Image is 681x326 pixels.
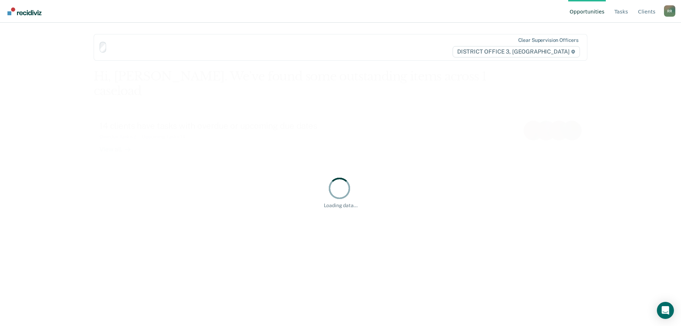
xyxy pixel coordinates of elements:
[324,203,358,209] div: Loading data...
[7,7,41,15] img: Recidiviz
[664,5,675,17] div: R R
[518,37,578,43] div: Clear supervision officers
[453,46,580,57] span: DISTRICT OFFICE 3, [GEOGRAPHIC_DATA]
[664,5,675,17] button: Profile dropdown button
[657,302,674,319] div: Open Intercom Messenger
